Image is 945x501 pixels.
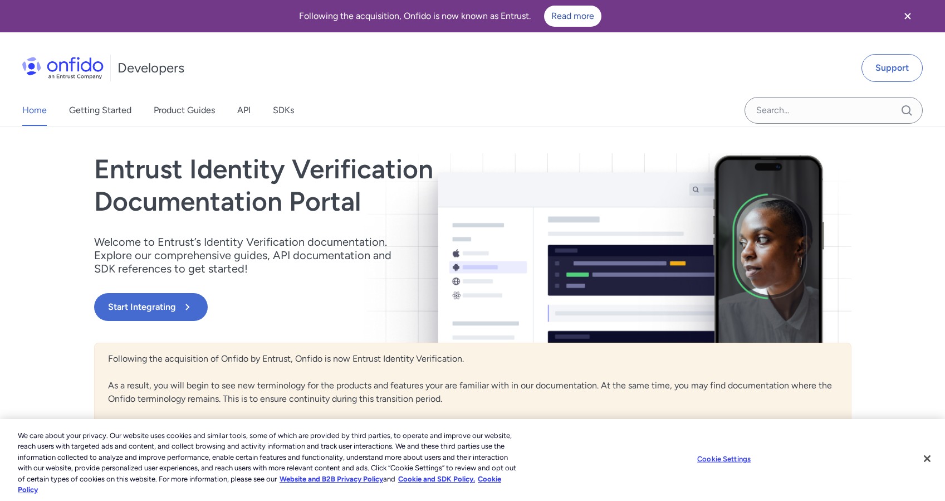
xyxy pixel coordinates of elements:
[861,54,923,82] a: Support
[18,430,520,495] div: We care about your privacy. Our website uses cookies and similar tools, some of which are provide...
[69,95,131,126] a: Getting Started
[237,95,251,126] a: API
[398,475,475,483] a: Cookie and SDK Policy.
[689,448,759,470] button: Cookie Settings
[154,95,215,126] a: Product Guides
[94,293,208,321] button: Start Integrating
[94,235,406,275] p: Welcome to Entrust’s Identity Verification documentation. Explore our comprehensive guides, API d...
[901,9,914,23] svg: Close banner
[887,2,928,30] button: Close banner
[94,293,624,321] a: Start Integrating
[13,6,887,27] div: Following the acquisition, Onfido is now known as Entrust.
[117,59,184,77] h1: Developers
[273,95,294,126] a: SDKs
[22,57,104,79] img: Onfido Logo
[745,97,923,124] input: Onfido search input field
[280,475,383,483] a: More information about our cookie policy., opens in a new tab
[22,95,47,126] a: Home
[94,343,851,442] div: Following the acquisition of Onfido by Entrust, Onfido is now Entrust Identity Verification. As a...
[94,153,624,217] h1: Entrust Identity Verification Documentation Portal
[915,446,939,471] button: Close
[544,6,601,27] a: Read more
